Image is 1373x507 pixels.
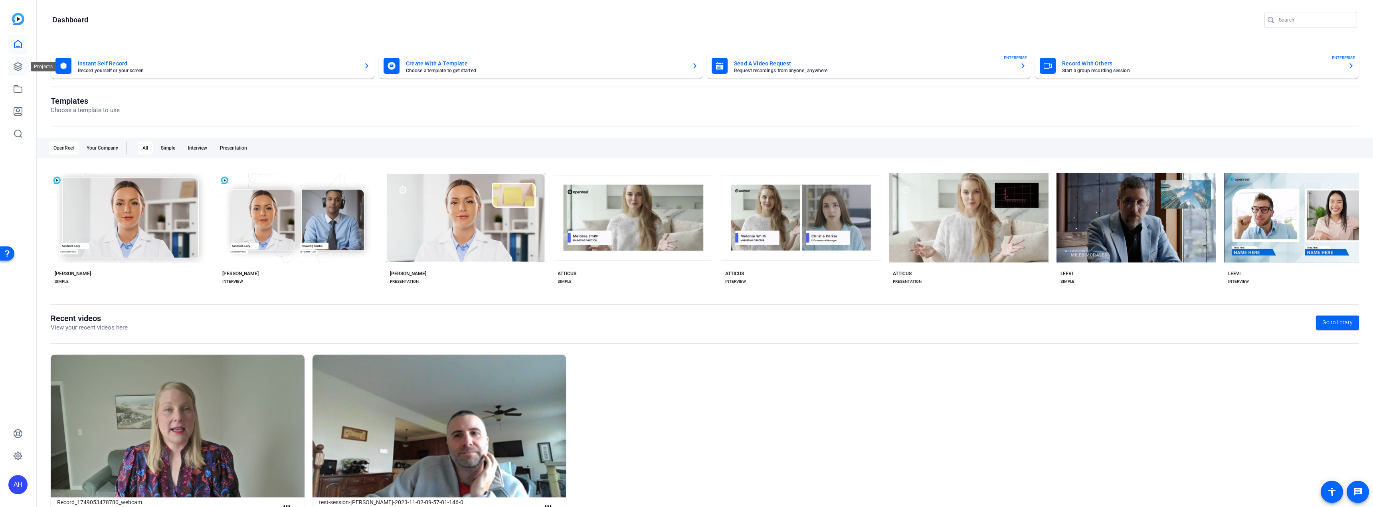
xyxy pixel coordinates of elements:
span: Go to library [1322,318,1353,327]
div: ATTICUS [893,270,912,277]
mat-card-subtitle: Record yourself or your screen [78,68,357,73]
div: Simple [156,142,180,154]
mat-icon: message [1353,487,1363,497]
button: Instant Self RecordRecord yourself or your screen [51,53,375,79]
div: All [138,142,153,154]
button: Record With OthersStart a group recording sessionENTERPRISE [1035,53,1359,79]
img: Record_1749053478780_webcam [51,355,305,497]
span: ENTERPRISE [1004,55,1027,61]
span: ENTERPRISE [1332,55,1355,61]
div: ATTICUS [725,270,744,277]
div: Projects [31,62,56,71]
div: [PERSON_NAME] [222,270,259,277]
div: ATTICUS [558,270,576,277]
img: blue-gradient.svg [12,13,24,25]
img: test-session-Tom-Malone-2023-11-02-09-57-01-146-0 [313,355,566,497]
mat-card-title: Record With Others [1062,59,1341,68]
div: [PERSON_NAME] [55,270,91,277]
div: LEEVI [1060,270,1073,277]
button: Create With A TemplateChoose a template to get started [379,53,703,79]
div: SIMPLE [558,278,572,285]
div: SIMPLE [1060,278,1074,285]
p: Choose a template to use [51,106,120,115]
mat-card-title: Send A Video Request [734,59,1013,68]
div: [PERSON_NAME] [390,270,426,277]
input: Search [1279,15,1351,25]
h1: test-session-[PERSON_NAME]-2023-11-02-09-57-01-146-0 [319,497,540,507]
mat-card-subtitle: Start a group recording session [1062,68,1341,73]
mat-card-subtitle: Choose a template to get started [406,68,685,73]
div: Presentation [215,142,252,154]
div: PRESENTATION [390,278,419,285]
mat-icon: accessibility [1327,487,1337,497]
button: Send A Video RequestRequest recordings from anyone, anywhereENTERPRISE [707,53,1031,79]
div: Your Company [82,142,123,154]
h1: Dashboard [53,15,88,25]
h1: Record_1749053478780_webcam [57,497,279,507]
p: View your recent videos here [51,323,128,332]
h1: Templates [51,96,120,106]
div: LEEVI [1228,270,1240,277]
div: INTERVIEW [1228,278,1249,285]
div: PRESENTATION [893,278,922,285]
div: OpenReel [49,142,79,154]
mat-card-title: Create With A Template [406,59,685,68]
a: Go to library [1316,316,1359,330]
div: Interview [183,142,212,154]
div: AH [8,475,28,494]
h1: Recent videos [51,314,128,323]
mat-card-title: Instant Self Record [78,59,357,68]
div: INTERVIEW [222,278,243,285]
div: INTERVIEW [725,278,746,285]
mat-card-subtitle: Request recordings from anyone, anywhere [734,68,1013,73]
div: SIMPLE [55,278,69,285]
